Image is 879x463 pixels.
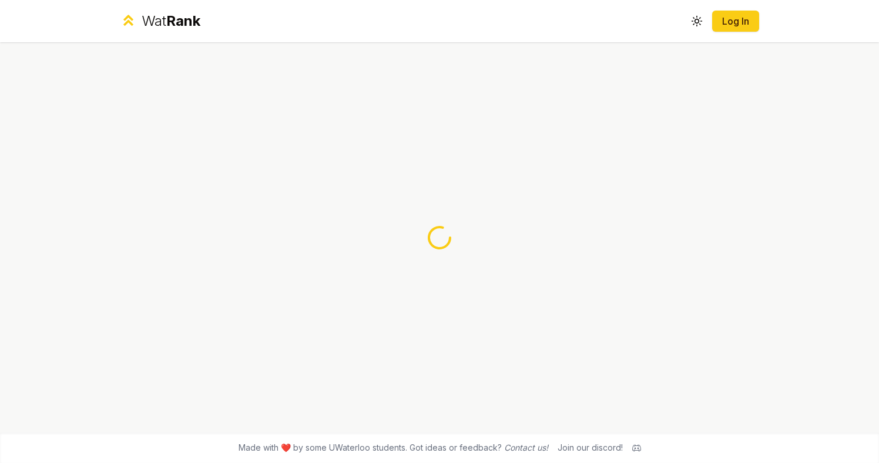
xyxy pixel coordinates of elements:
a: Log In [722,14,750,28]
div: Wat [142,12,200,31]
button: Log In [712,11,759,32]
a: Contact us! [504,442,548,452]
a: WatRank [120,12,200,31]
div: Join our discord! [558,442,623,454]
span: Made with ❤️ by some UWaterloo students. Got ideas or feedback? [239,442,548,454]
span: Rank [166,12,200,29]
